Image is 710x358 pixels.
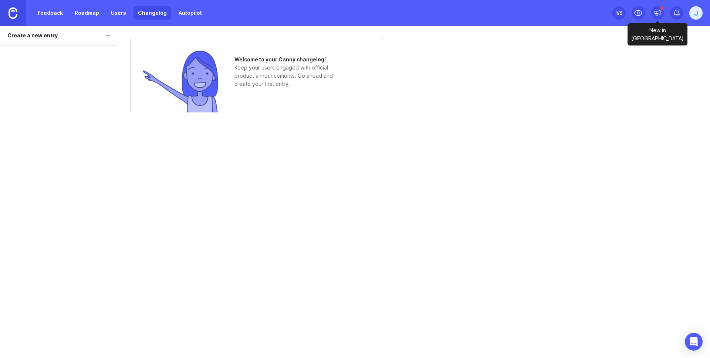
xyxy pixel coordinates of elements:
[616,8,622,18] div: 1 /5
[234,64,345,88] p: Keep your users engaged with official product announcements. Go ahead and create your first entry.
[142,50,220,112] img: no entries
[174,6,206,20] a: Autopilot
[612,6,626,20] button: 1/5
[234,55,345,64] h1: Welcome to your Canny changelog!
[33,6,67,20] a: Feedback
[685,333,703,351] div: Open Intercom Messenger
[133,6,171,20] a: Changelog
[689,6,703,20] button: J
[7,31,58,40] div: Create a new entry
[628,23,687,45] div: New in [GEOGRAPHIC_DATA]
[70,6,104,20] a: Roadmap
[106,6,131,20] a: Users
[9,7,17,19] img: Canny Home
